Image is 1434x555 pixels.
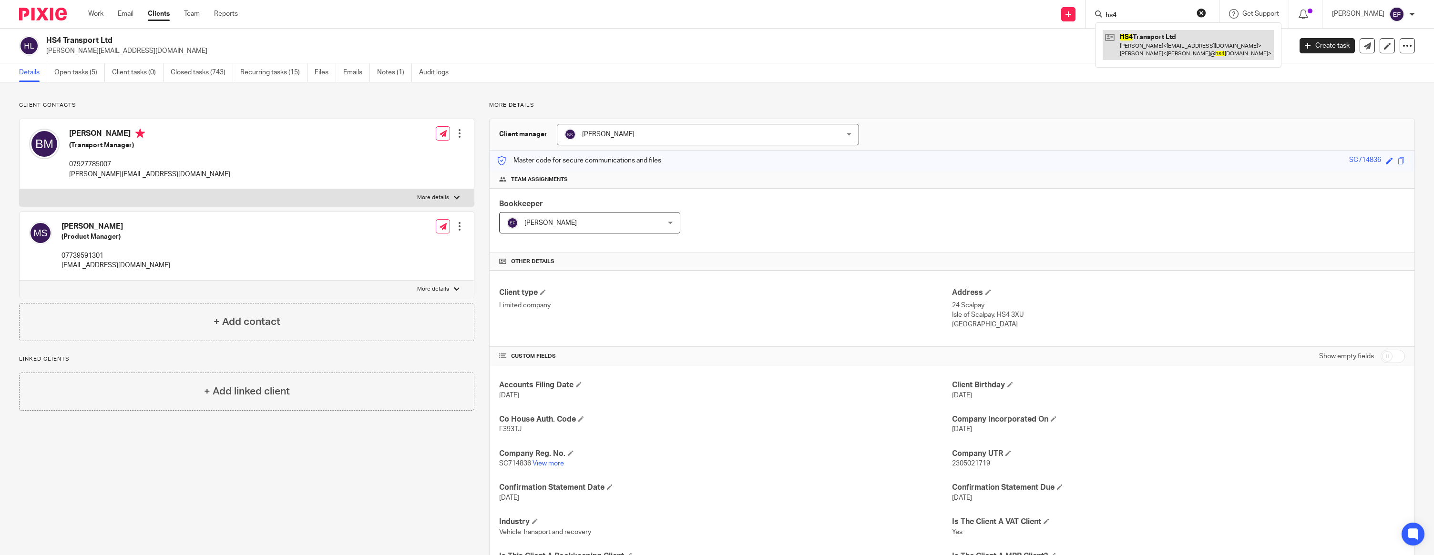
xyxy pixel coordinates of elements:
[952,320,1405,329] p: [GEOGRAPHIC_DATA]
[61,222,170,232] h4: [PERSON_NAME]
[19,36,39,56] img: svg%3E
[524,220,577,226] span: [PERSON_NAME]
[952,517,1405,527] h4: Is The Client A VAT Client
[499,494,519,501] span: [DATE]
[1197,8,1206,18] button: Clear
[214,9,238,19] a: Reports
[61,261,170,270] p: [EMAIL_ADDRESS][DOMAIN_NAME]
[1349,155,1381,166] div: SC714836
[952,426,972,433] span: [DATE]
[1389,7,1404,22] img: svg%3E
[69,129,230,141] h4: [PERSON_NAME]
[417,194,449,202] p: More details
[135,129,145,138] i: Primary
[54,63,105,82] a: Open tasks (5)
[88,9,103,19] a: Work
[511,258,554,265] span: Other details
[499,353,952,360] h4: CUSTOM FIELDS
[69,141,230,150] h5: (Transport Manager)
[118,9,133,19] a: Email
[112,63,164,82] a: Client tasks (0)
[69,160,230,169] p: 07927785007
[204,384,290,399] h4: + Add linked client
[952,310,1405,320] p: Isle of Scalpay, HS4 3XU
[499,426,522,433] span: F393TJ
[582,131,635,138] span: [PERSON_NAME]
[564,129,576,140] img: svg%3E
[952,449,1405,459] h4: Company UTR
[148,9,170,19] a: Clients
[499,380,952,390] h4: Accounts Filing Date
[29,222,52,244] img: svg%3E
[19,63,47,82] a: Details
[499,288,952,298] h4: Client type
[1242,10,1279,17] span: Get Support
[499,301,952,310] p: Limited company
[952,460,990,467] span: 2305021719
[19,101,474,109] p: Client contacts
[61,251,170,261] p: 07739591301
[952,288,1405,298] h4: Address
[511,176,568,183] span: Team assignments
[1105,11,1190,20] input: Search
[499,529,591,535] span: Vehicle Transport and recovery
[61,232,170,242] h5: (Product Manager)
[499,392,519,399] span: [DATE]
[184,9,200,19] a: Team
[952,414,1405,424] h4: Company Incorporated On
[240,63,307,82] a: Recurring tasks (15)
[952,301,1405,310] p: 24 Scalpay
[499,449,952,459] h4: Company Reg. No.
[499,517,952,527] h4: Industry
[952,494,972,501] span: [DATE]
[19,8,67,20] img: Pixie
[46,46,1285,56] p: [PERSON_NAME][EMAIL_ADDRESS][DOMAIN_NAME]
[952,380,1405,390] h4: Client Birthday
[1319,352,1374,361] label: Show empty fields
[952,529,963,535] span: Yes
[489,101,1415,109] p: More details
[377,63,412,82] a: Notes (1)
[214,314,280,329] h4: + Add contact
[533,460,564,467] a: View more
[171,63,233,82] a: Closed tasks (743)
[417,285,449,293] p: More details
[499,460,531,467] span: SC714836
[1332,9,1384,19] p: [PERSON_NAME]
[343,63,370,82] a: Emails
[952,483,1405,493] h4: Confirmation Statement Due
[69,170,230,179] p: [PERSON_NAME][EMAIL_ADDRESS][DOMAIN_NAME]
[499,130,547,139] h3: Client manager
[497,156,661,165] p: Master code for secure communications and files
[952,392,972,399] span: [DATE]
[419,63,456,82] a: Audit logs
[499,483,952,493] h4: Confirmation Statement Date
[507,217,518,229] img: svg%3E
[19,355,474,363] p: Linked clients
[1300,38,1355,53] a: Create task
[29,129,60,159] img: svg%3E
[315,63,336,82] a: Files
[499,414,952,424] h4: Co House Auth. Code
[46,36,1037,46] h2: HS4 Transport Ltd
[499,200,543,208] span: Bookkeeper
